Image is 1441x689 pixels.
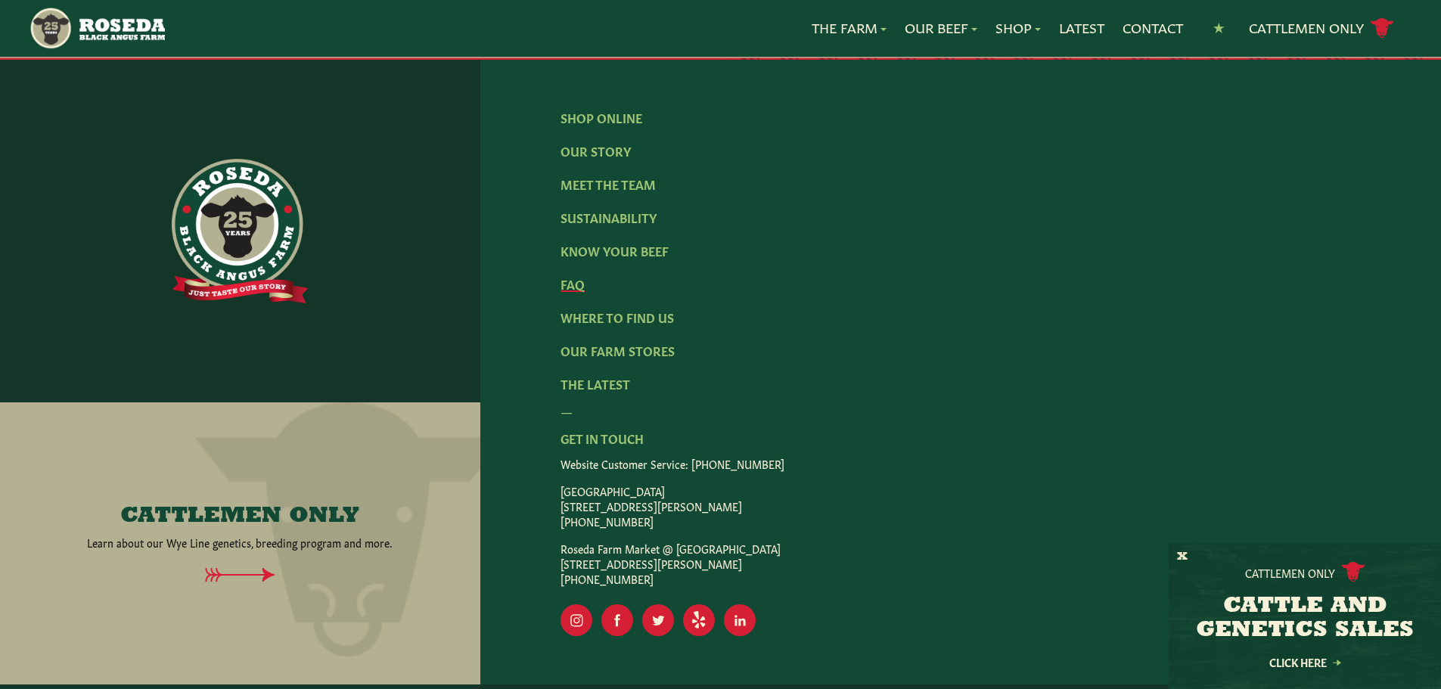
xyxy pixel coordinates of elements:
a: Our Beef [905,18,977,38]
a: Latest [1059,18,1104,38]
div: — [561,402,1361,420]
a: Visit Our Facebook Page [601,604,633,636]
img: https://roseda.com/wp-content/uploads/2021/06/roseda-25-full@2x.png [172,159,308,304]
img: https://roseda.com/wp-content/uploads/2021/05/roseda-25-header.png [29,6,164,51]
a: Where To Find Us [561,309,674,325]
a: The Latest [561,375,630,392]
a: Visit Our Yelp Page [683,604,715,636]
a: FAQ [561,275,585,292]
a: Visit Our Twitter Page [642,604,674,636]
p: Roseda Farm Market @ [GEOGRAPHIC_DATA] [STREET_ADDRESS][PERSON_NAME] [PHONE_NUMBER] [561,541,1361,586]
p: Website Customer Service: [PHONE_NUMBER] [561,456,1361,471]
a: CATTLEMEN ONLY Learn about our Wye Line genetics, breeding program and more. [40,504,440,550]
a: Click Here [1237,657,1373,667]
a: Shop Online [561,109,642,126]
a: Our Story [561,142,631,159]
p: Cattlemen Only [1245,565,1335,580]
a: Visit Our LinkedIn Page [724,604,756,636]
a: Our Farm Stores [561,342,675,358]
a: The Farm [812,18,887,38]
a: Sustainability [561,209,657,225]
a: Shop [995,18,1041,38]
img: cattle-icon.svg [1341,562,1365,582]
h4: CATTLEMEN ONLY [120,504,359,529]
a: Contact [1123,18,1183,38]
a: Cattlemen Only [1249,15,1394,42]
p: [GEOGRAPHIC_DATA] [STREET_ADDRESS][PERSON_NAME] [PHONE_NUMBER] [561,483,1361,529]
a: Visit Our Instagram Page [561,604,592,636]
h3: CATTLE AND GENETICS SALES [1188,594,1422,643]
a: Meet The Team [561,175,656,192]
a: Know Your Beef [561,242,669,259]
button: X [1177,549,1188,565]
p: Learn about our Wye Line genetics, breeding program and more. [87,535,393,550]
